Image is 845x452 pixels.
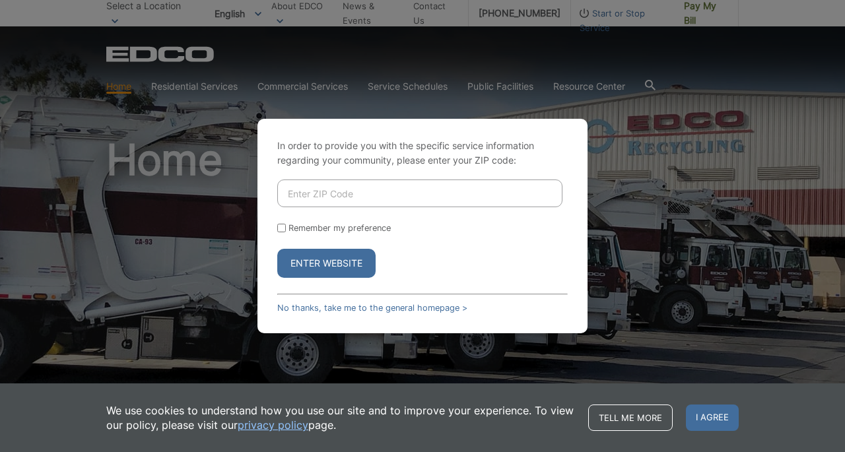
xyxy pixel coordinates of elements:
a: Tell me more [588,404,673,431]
label: Remember my preference [288,223,391,233]
a: privacy policy [238,418,308,432]
button: Enter Website [277,249,376,278]
p: We use cookies to understand how you use our site and to improve your experience. To view our pol... [106,403,575,432]
span: I agree [686,404,739,431]
input: Enter ZIP Code [277,179,562,207]
p: In order to provide you with the specific service information regarding your community, please en... [277,139,568,168]
a: No thanks, take me to the general homepage > [277,303,467,313]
